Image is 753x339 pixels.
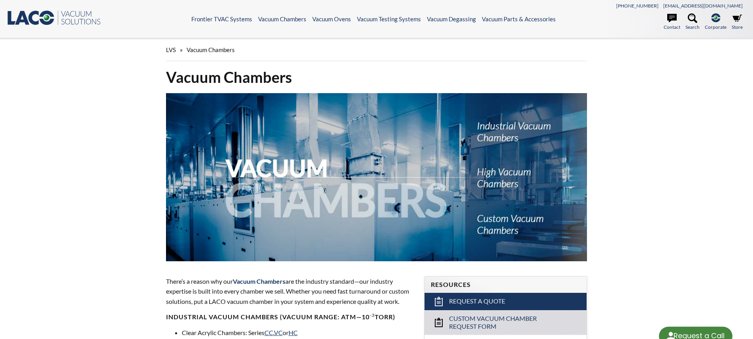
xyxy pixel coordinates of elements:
a: Frontier TVAC Systems [191,15,252,22]
h1: Vacuum Chambers [166,67,587,87]
a: HC [289,329,298,336]
span: Vacuum Chambers [187,46,235,53]
div: » [166,39,587,61]
a: Vacuum Chambers [258,15,306,22]
a: Request a Quote [425,293,587,310]
img: Vacuum Chambers [166,93,587,261]
a: [EMAIL_ADDRESS][DOMAIN_NAME] [663,3,743,9]
a: Vacuum Degassing [427,15,476,22]
a: VC [274,329,283,336]
span: Vacuum Chambers [233,277,285,285]
a: Vacuum Ovens [312,15,351,22]
a: [PHONE_NUMBER] [616,3,659,9]
a: CC [264,329,273,336]
h4: Industrial Vacuum Chambers (vacuum range: atm—10 Torr) [166,313,415,321]
h4: Resources [431,281,580,289]
span: LVS [166,46,176,53]
a: Contact [664,13,680,31]
sup: -3 [370,312,375,318]
a: Vacuum Parts & Accessories [482,15,556,22]
span: Corporate [705,23,727,31]
a: Store [732,13,743,31]
a: Vacuum Testing Systems [357,15,421,22]
span: Custom Vacuum Chamber Request Form [449,315,563,331]
a: Custom Vacuum Chamber Request Form [425,310,587,335]
li: Clear Acrylic Chambers: Series , or [182,328,415,338]
a: Search [685,13,700,31]
span: Request a Quote [449,297,505,305]
p: There’s a reason why our are the industry standard—our industry expertise is built into every cha... [166,276,415,307]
